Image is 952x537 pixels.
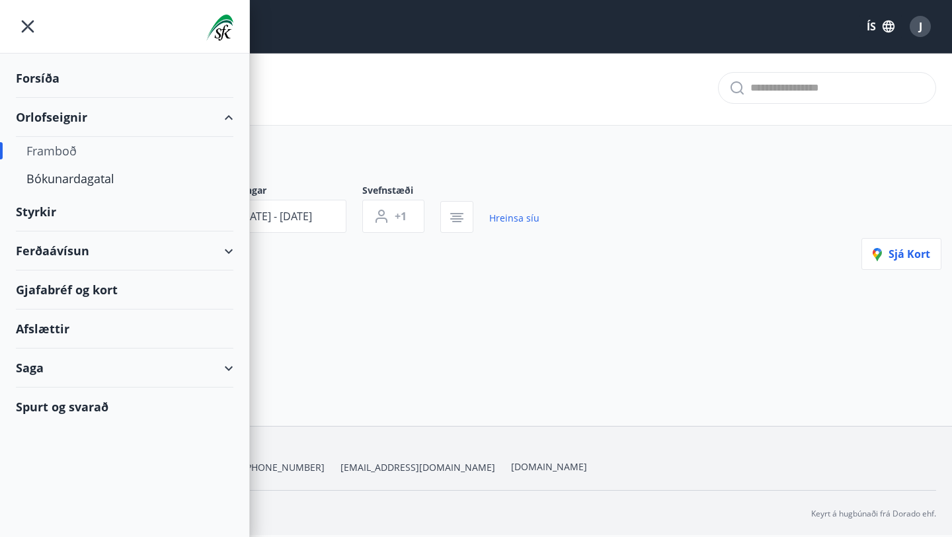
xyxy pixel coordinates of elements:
[861,238,941,270] button: Sjá kort
[16,349,233,388] div: Saga
[811,508,936,520] p: Keyrt á hugbúnaði frá Dorado ehf.
[243,461,325,474] span: [PHONE_NUMBER]
[904,11,936,42] button: J
[239,209,312,224] span: [DATE] - [DATE]
[395,209,407,224] span: +1
[859,15,902,38] button: ÍS
[206,15,233,41] img: union_logo
[362,200,424,233] button: +1
[16,98,233,137] div: Orlofseignir
[919,19,922,34] span: J
[16,59,233,98] div: Forsíða
[511,460,587,473] a: [DOMAIN_NAME]
[16,270,233,310] div: Gjafabréf og kort
[16,310,233,349] div: Afslættir
[26,137,223,165] div: Framboð
[16,15,40,38] button: menu
[362,184,440,200] span: Svefnstæði
[26,165,223,192] div: Bókunardagatal
[873,247,930,261] span: Sjá kort
[206,184,362,200] span: Dagsetningar
[340,461,495,474] span: [EMAIL_ADDRESS][DOMAIN_NAME]
[16,388,233,426] div: Spurt og svarað
[16,192,233,231] div: Styrkir
[206,200,346,233] button: [DATE] - [DATE]
[16,231,233,270] div: Ferðaávísun
[489,204,539,233] a: Hreinsa síu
